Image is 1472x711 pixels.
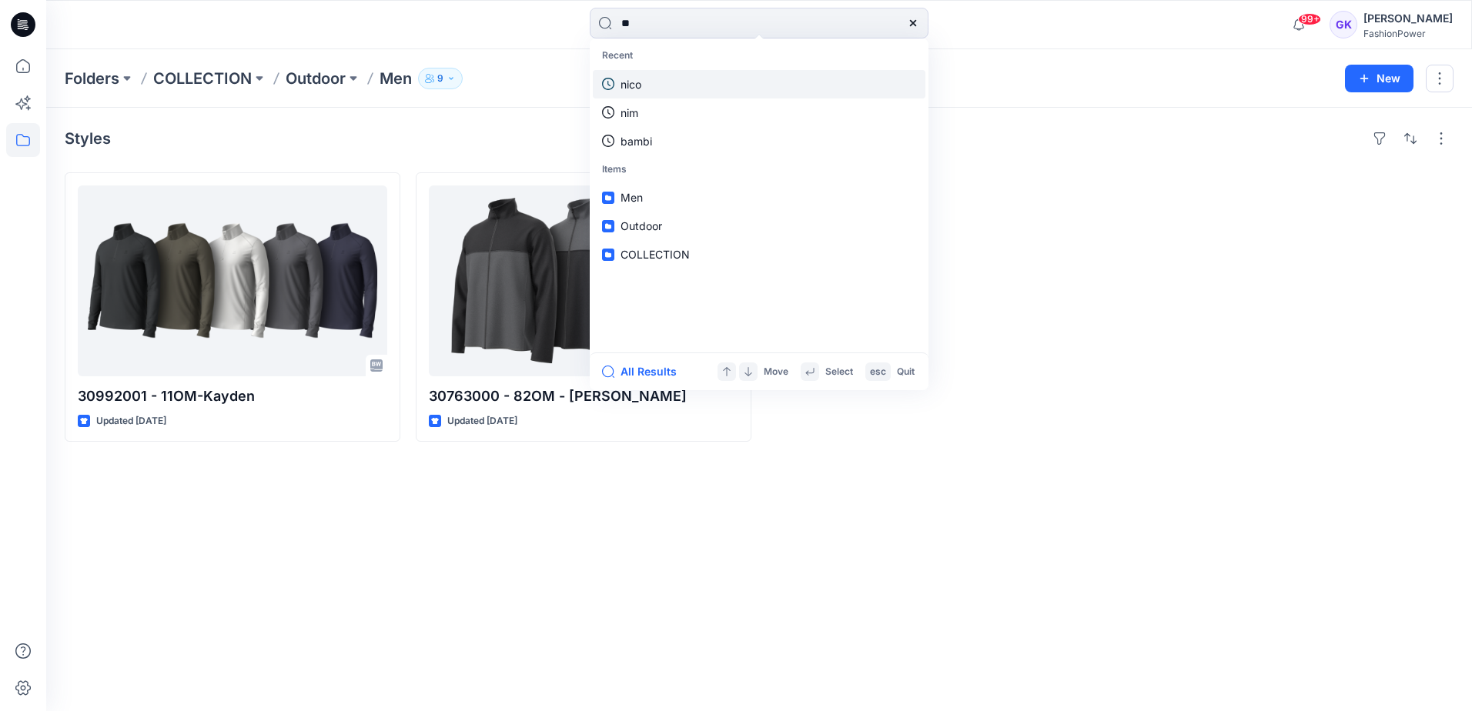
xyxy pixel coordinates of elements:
p: Select [825,364,853,380]
button: All Results [602,362,687,381]
a: COLLECTION [593,240,925,269]
p: Men [380,68,412,89]
a: 30992001 - 11OM-Kayden [78,185,387,376]
a: nim [593,98,925,127]
a: Folders [65,68,119,89]
a: Men [593,183,925,212]
p: Items [593,155,925,184]
p: 9 [437,70,443,87]
p: bambi [621,133,652,149]
span: 99+ [1298,13,1321,25]
p: Quit [897,364,915,380]
button: 9 [418,68,463,89]
a: bambi [593,127,925,155]
a: Outdoor [593,212,925,240]
h4: Styles [65,129,111,148]
span: Outdoor [621,219,662,232]
p: Updated [DATE] [447,413,517,429]
p: Recent [593,42,925,70]
p: Updated [DATE] [96,413,166,429]
p: nim [621,105,638,121]
p: esc [870,364,886,380]
div: GK [1330,11,1357,38]
span: Men [621,191,643,204]
a: nico [593,70,925,98]
a: Outdoor [286,68,346,89]
button: New [1345,65,1413,92]
a: COLLECTION [153,68,252,89]
p: Move [764,364,788,380]
p: 30992001 - 11OM-Kayden [78,386,387,407]
p: nico [621,76,641,92]
span: COLLECTION [621,248,690,261]
a: 30763000 - 82OM - Simon [429,185,738,376]
div: FashionPower [1363,28,1453,39]
p: 30763000 - 82OM - [PERSON_NAME] [429,386,738,407]
div: [PERSON_NAME] [1363,9,1453,28]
